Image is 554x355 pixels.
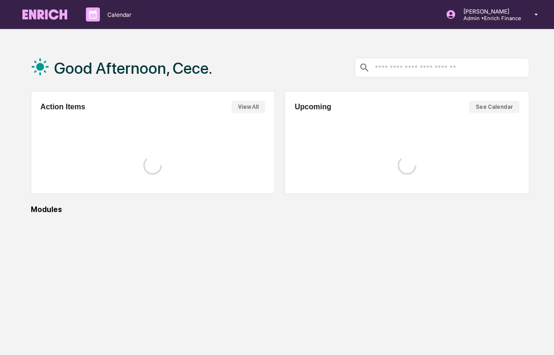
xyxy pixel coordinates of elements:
[469,101,519,113] button: See Calendar
[22,9,67,20] img: logo
[54,59,212,78] h1: Good Afternoon, Cece.
[295,103,331,111] h2: Upcoming
[31,205,529,214] div: Modules
[456,8,521,15] p: [PERSON_NAME]
[231,101,265,113] button: View All
[456,15,521,21] p: Admin • Enrich Finance
[41,103,85,111] h2: Action Items
[100,11,136,18] p: Calendar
